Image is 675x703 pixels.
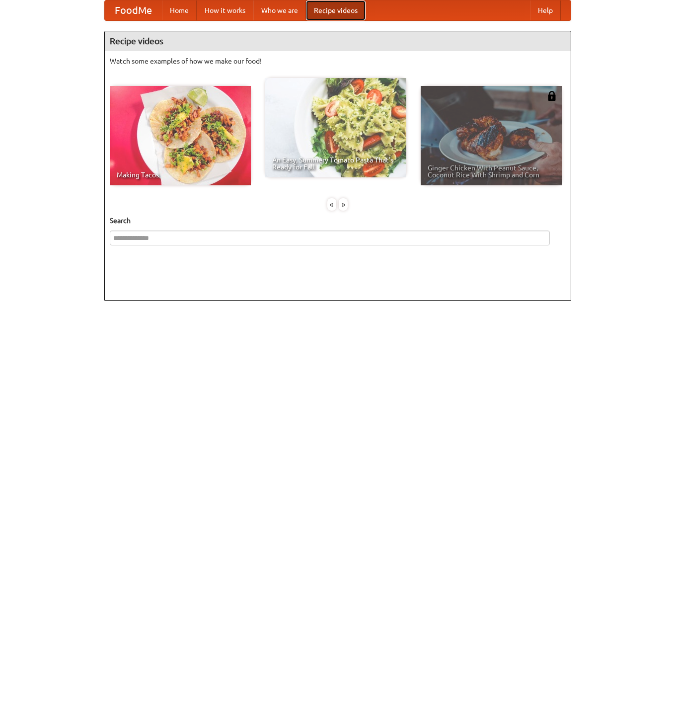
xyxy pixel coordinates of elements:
img: 483408.png [547,91,557,101]
p: Watch some examples of how we make our food! [110,56,566,66]
span: Making Tacos [117,171,244,178]
a: Help [530,0,561,20]
span: An Easy, Summery Tomato Pasta That's Ready for Fall [272,156,399,170]
a: An Easy, Summery Tomato Pasta That's Ready for Fall [265,78,406,177]
div: « [327,198,336,211]
a: How it works [197,0,253,20]
a: Making Tacos [110,86,251,185]
div: » [339,198,348,211]
a: Home [162,0,197,20]
h5: Search [110,216,566,226]
h4: Recipe videos [105,31,571,51]
a: Recipe videos [306,0,366,20]
a: Who we are [253,0,306,20]
a: FoodMe [105,0,162,20]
